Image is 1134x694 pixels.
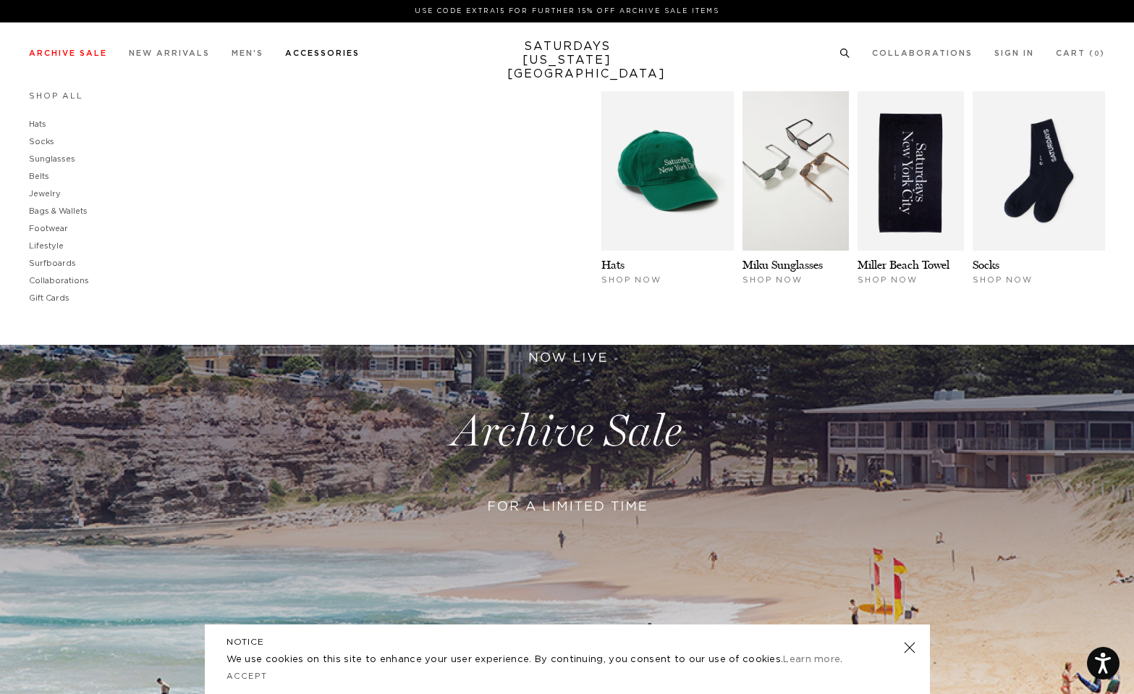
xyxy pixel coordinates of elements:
[29,120,46,128] a: Hats
[742,258,823,272] a: Miku Sunglasses
[973,258,999,272] a: Socks
[227,653,857,667] p: We use cookies on this site to enhance your user experience. By continuing, you consent to our us...
[1056,49,1105,57] a: Cart (0)
[29,92,83,100] a: Shop All
[29,225,68,233] a: Footwear
[601,276,661,284] span: Shop Now
[29,259,76,267] a: Surfboards
[858,258,949,272] a: Miller Beach Towel
[973,276,1033,284] span: Shop Now
[35,6,1099,17] p: Use Code EXTRA15 for Further 15% Off Archive Sale Items
[227,672,268,680] a: Accept
[129,49,210,57] a: New Arrivals
[285,49,360,57] a: Accessories
[29,172,49,180] a: Belts
[29,277,89,285] a: Collaborations
[601,258,625,272] a: Hats
[29,242,64,250] a: Lifestyle
[1094,51,1100,57] small: 0
[29,294,69,302] a: Gift Cards
[507,40,627,81] a: SATURDAYS[US_STATE][GEOGRAPHIC_DATA]
[227,635,908,648] h5: NOTICE
[872,49,973,57] a: Collaborations
[783,655,840,664] a: Learn more
[29,138,54,146] a: Socks
[29,155,75,163] a: Sunglasses
[994,49,1034,57] a: Sign In
[29,190,61,198] a: Jewelry
[29,49,107,57] a: Archive Sale
[29,207,88,215] a: Bags & Wallets
[232,49,263,57] a: Men's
